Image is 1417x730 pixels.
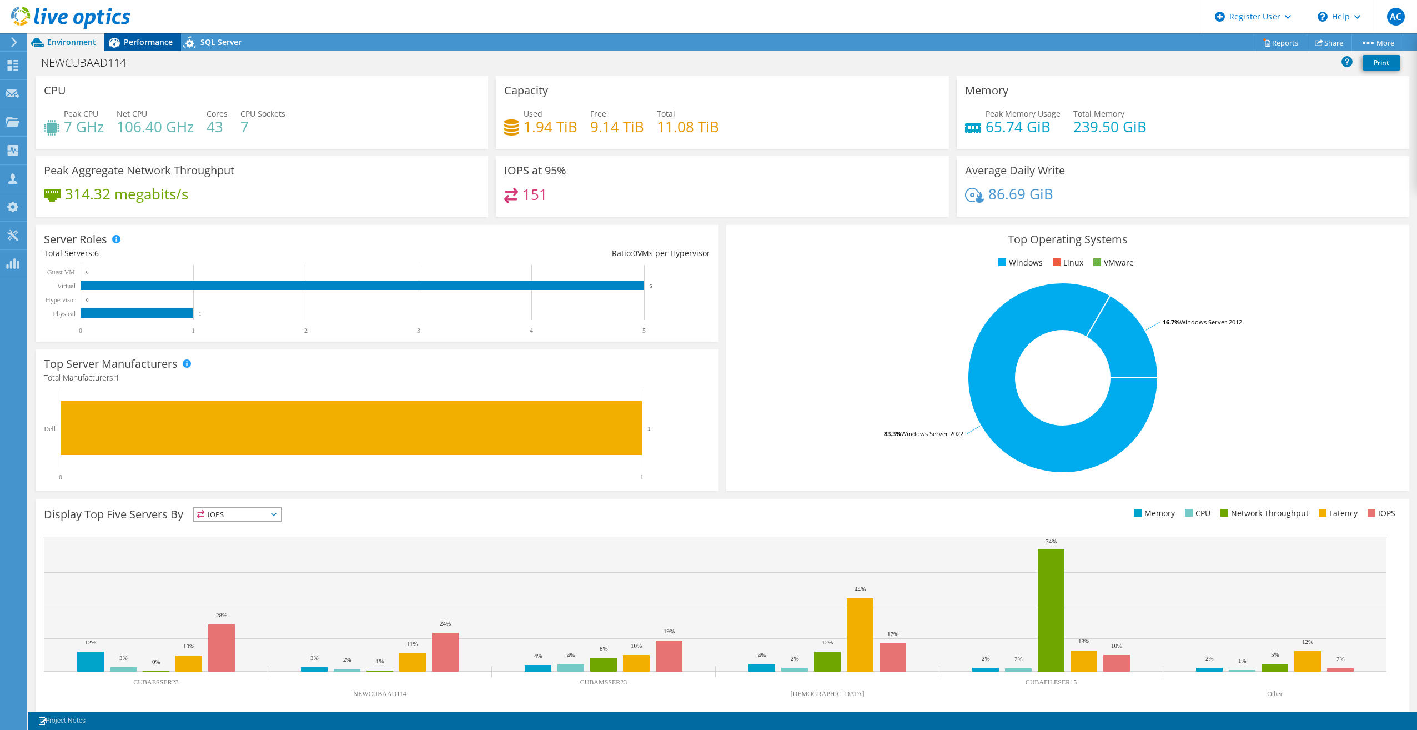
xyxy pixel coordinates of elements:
text: 1% [376,658,384,664]
text: 2% [1336,656,1345,662]
text: 2% [1205,655,1214,662]
text: 28% [216,612,227,618]
text: 3% [119,654,128,661]
span: Net CPU [117,108,147,119]
text: 2% [982,655,990,662]
text: 4% [534,652,542,659]
span: 1 [115,372,119,383]
h4: 7 GHz [64,121,104,133]
li: CPU [1182,507,1210,519]
h3: Memory [965,84,1008,97]
text: 3 [417,327,420,334]
text: 12% [85,639,96,646]
text: CUBAFILESER15 [1026,678,1077,686]
a: Share [1307,34,1352,51]
text: 10% [1111,642,1122,649]
text: 10% [631,642,642,649]
text: 13% [1078,638,1089,644]
h3: Peak Aggregate Network Throughput [44,164,234,177]
span: 0 [633,248,637,258]
span: Environment [47,37,96,47]
text: Physical [53,310,76,318]
text: 0% [152,658,160,665]
span: SQL Server [200,37,242,47]
tspan: 83.3% [884,429,901,438]
li: Linux [1050,257,1083,269]
text: 3% [310,654,319,661]
h3: Capacity [504,84,548,97]
a: More [1351,34,1403,51]
text: 0 [86,269,89,275]
li: VMware [1091,257,1134,269]
span: Total [657,108,675,119]
h4: 9.14 TiB [590,121,644,133]
h3: IOPS at 95% [504,164,566,177]
tspan: Windows Server 2012 [1180,318,1242,326]
span: Used [524,108,542,119]
text: 2% [343,656,351,663]
h4: 151 [522,188,547,201]
text: 1 [640,473,644,481]
h1: NEWCUBAAD114 [36,57,143,69]
h3: Average Daily Write [965,164,1065,177]
li: Network Throughput [1218,507,1309,519]
div: Total Servers: [44,247,377,259]
text: 12% [1302,638,1313,645]
li: IOPS [1365,507,1395,519]
text: 5% [1271,651,1279,658]
text: Virtual [57,282,76,290]
span: Performance [124,37,173,47]
text: 4 [530,327,533,334]
text: 11% [407,641,418,647]
text: Other [1267,690,1282,698]
svg: \n [1318,12,1328,22]
text: CUBAMSSER23 [580,678,627,686]
span: Peak Memory Usage [986,108,1061,119]
text: Dell [44,425,56,433]
text: 1 [647,425,651,432]
span: AC [1387,8,1405,26]
text: 5 [650,283,652,289]
li: Memory [1131,507,1175,519]
text: 19% [664,628,675,634]
text: 1% [1238,657,1247,664]
text: 0 [59,473,62,481]
tspan: Windows Server 2022 [901,429,963,438]
text: CUBAESSER23 [133,678,178,686]
text: Hypervisor [46,296,76,304]
h3: Top Operating Systems [735,233,1401,246]
h4: 314.32 megabits/s [65,188,188,200]
span: Free [590,108,606,119]
text: NEWCUBAAD114 [353,690,406,698]
text: 0 [79,327,82,334]
a: Project Notes [30,714,93,728]
text: 10% [183,643,194,649]
span: CPU Sockets [240,108,285,119]
h3: CPU [44,84,66,97]
text: 2 [304,327,308,334]
h4: 1.94 TiB [524,121,577,133]
div: Ratio: VMs per Hypervisor [377,247,710,259]
h4: Total Manufacturers: [44,372,710,384]
text: 4% [567,652,575,658]
span: IOPS [194,508,281,521]
tspan: 16.7% [1163,318,1180,326]
a: Print [1363,55,1400,71]
a: Reports [1254,34,1307,51]
text: Guest VM [47,268,75,276]
text: 24% [440,620,451,627]
span: Total Memory [1073,108,1124,119]
li: Windows [996,257,1043,269]
h4: 239.50 GiB [1073,121,1147,133]
li: Latency [1316,507,1358,519]
text: 1 [199,311,202,317]
text: 74% [1046,538,1057,544]
span: Peak CPU [64,108,98,119]
text: 2% [1014,656,1023,662]
h4: 11.08 TiB [657,121,719,133]
h4: 43 [207,121,228,133]
text: 44% [855,586,866,592]
span: 6 [94,248,99,258]
text: [DEMOGRAPHIC_DATA] [790,690,864,698]
span: Cores [207,108,228,119]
